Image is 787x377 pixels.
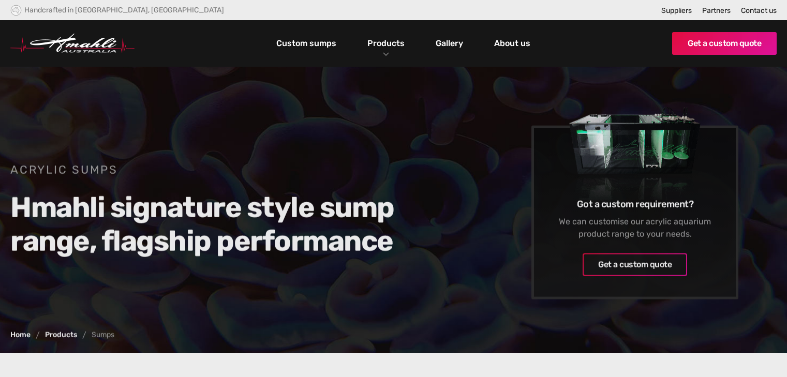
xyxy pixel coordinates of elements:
a: home [10,34,135,53]
img: Sumps [550,77,720,229]
div: Products [360,20,412,67]
a: Home [10,331,31,339]
a: Suppliers [661,6,692,15]
a: Products [45,331,77,339]
div: Get a custom quote [598,259,672,271]
a: Partners [702,6,731,15]
a: Contact us [741,6,777,15]
a: Gallery [433,35,466,52]
a: Products [365,36,407,51]
div: Handcrafted in [GEOGRAPHIC_DATA], [GEOGRAPHIC_DATA] [24,6,224,14]
div: Sumps [92,331,114,339]
img: Hmahli Australia Logo [10,34,135,53]
div: We can customise our acrylic aquarium product range to your needs. [550,216,720,240]
h6: Got a custom requirement? [550,198,720,210]
a: Get a custom quote [672,32,777,55]
h1: Acrylic Sumps [10,162,409,177]
a: Custom sumps [274,35,339,52]
h2: Hmahli signature style sump range, flagship performance [10,190,409,258]
a: Get a custom quote [583,253,687,276]
a: About us [492,35,533,52]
